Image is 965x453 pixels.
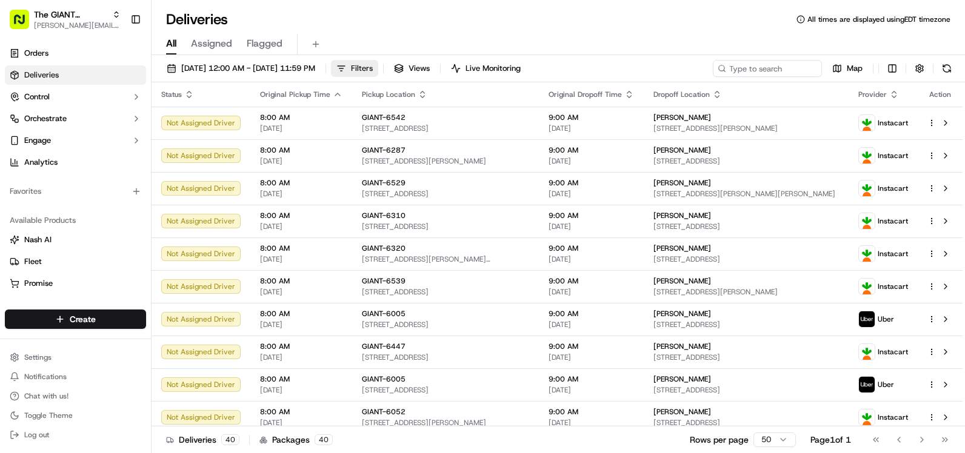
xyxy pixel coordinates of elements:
[859,213,875,229] img: profile_instacart_ahold_partner.png
[221,434,239,445] div: 40
[847,63,863,74] span: Map
[362,320,529,329] span: [STREET_ADDRESS]
[878,184,908,193] span: Instacart
[362,418,529,428] span: [STREET_ADDRESS][PERSON_NAME]
[549,156,634,166] span: [DATE]
[878,118,908,128] span: Instacart
[161,90,182,99] span: Status
[810,434,851,446] div: Page 1 of 1
[24,256,42,267] span: Fleet
[85,205,147,214] a: Powered byPylon
[878,380,894,389] span: Uber
[5,44,146,63] a: Orders
[362,309,406,319] span: GIANT-6005
[549,90,622,99] span: Original Dropoff Time
[34,8,107,21] button: The GIANT Company
[466,63,521,74] span: Live Monitoring
[362,352,529,362] span: [STREET_ADDRESS]
[247,36,282,51] span: Flagged
[260,352,342,362] span: [DATE]
[5,274,146,293] button: Promise
[858,90,887,99] span: Provider
[12,177,22,187] div: 📗
[549,287,634,297] span: [DATE]
[260,374,342,384] span: 8:00 AM
[653,124,839,133] span: [STREET_ADDRESS][PERSON_NAME]
[331,60,378,77] button: Filters
[5,407,146,424] button: Toggle Theme
[690,434,749,446] p: Rows per page
[362,189,529,199] span: [STREET_ADDRESS]
[653,222,839,231] span: [STREET_ADDRESS]
[166,434,239,446] div: Deliveries
[878,249,908,259] span: Instacart
[260,189,342,199] span: [DATE]
[859,115,875,131] img: profile_instacart_ahold_partner.png
[115,176,195,188] span: API Documentation
[549,222,634,231] span: [DATE]
[260,90,330,99] span: Original Pickup Time
[549,309,634,319] span: 9:00 AM
[121,205,147,214] span: Pylon
[362,385,529,395] span: [STREET_ADDRESS]
[12,116,34,137] img: 1736555255976-a54dd68f-1ca7-489b-9aae-adbdc363a1c4
[653,156,839,166] span: [STREET_ADDRESS]
[362,254,529,264] span: [STREET_ADDRESS][PERSON_NAME][PERSON_NAME]
[446,60,526,77] button: Live Monitoring
[362,407,406,417] span: GIANT-6052
[260,254,342,264] span: [DATE]
[166,36,176,51] span: All
[859,246,875,262] img: profile_instacart_ahold_partner.png
[549,407,634,417] span: 9:00 AM
[549,211,634,220] span: 9:00 AM
[549,342,634,351] span: 9:00 AM
[362,90,415,99] span: Pickup Location
[259,434,333,446] div: Packages
[713,60,822,77] input: Type to search
[24,91,50,102] span: Control
[12,48,221,68] p: Welcome 👋
[878,151,908,160] span: Instacart
[24,176,93,188] span: Knowledge Base
[362,156,529,166] span: [STREET_ADDRESS][PERSON_NAME]
[807,15,950,24] span: All times are displayed using EDT timezone
[878,347,908,357] span: Instacart
[24,135,51,146] span: Engage
[24,278,53,289] span: Promise
[315,434,333,445] div: 40
[362,113,406,122] span: GIANT-6542
[260,276,342,286] span: 8:00 AM
[24,430,49,440] span: Log out
[653,407,711,417] span: [PERSON_NAME]
[5,230,146,250] button: Nash AI
[549,113,634,122] span: 9:00 AM
[859,279,875,294] img: profile_instacart_ahold_partner.png
[362,178,406,188] span: GIANT-6529
[260,407,342,417] span: 8:00 AM
[7,171,98,193] a: 📗Knowledge Base
[362,124,529,133] span: [STREET_ADDRESS]
[34,21,121,30] button: [PERSON_NAME][EMAIL_ADDRESS][DOMAIN_NAME]
[549,145,634,155] span: 9:00 AM
[653,178,711,188] span: [PERSON_NAME]
[41,128,153,137] div: We're available if you need us!
[362,243,406,253] span: GIANT-6320
[653,276,711,286] span: [PERSON_NAME]
[98,171,199,193] a: 💻API Documentation
[362,287,529,297] span: [STREET_ADDRESS]
[878,412,908,422] span: Instacart
[409,63,430,74] span: Views
[24,157,58,168] span: Analytics
[938,60,955,77] button: Refresh
[24,234,52,245] span: Nash AI
[41,116,199,128] div: Start new chat
[260,385,342,395] span: [DATE]
[5,349,146,366] button: Settings
[5,388,146,405] button: Chat with us!
[653,287,839,297] span: [STREET_ADDRESS][PERSON_NAME]
[32,78,218,91] input: Got a question? Start typing here...
[859,409,875,425] img: profile_instacart_ahold_partner.png
[827,60,868,77] button: Map
[260,222,342,231] span: [DATE]
[549,418,634,428] span: [DATE]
